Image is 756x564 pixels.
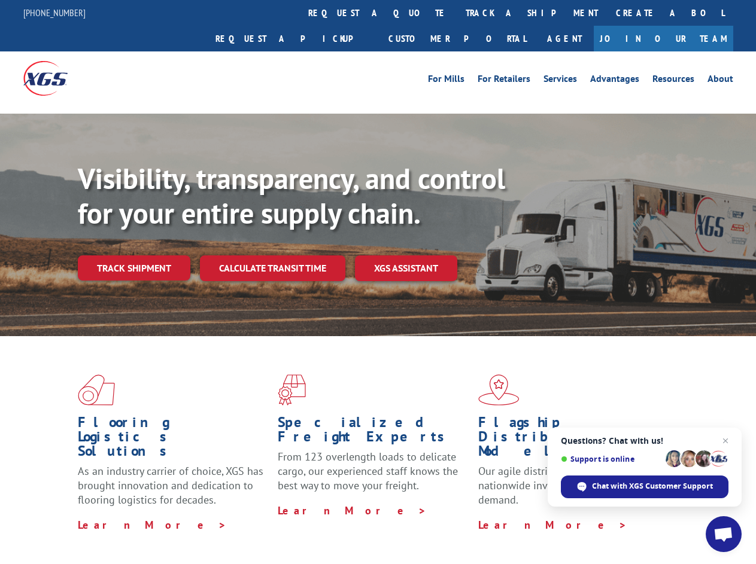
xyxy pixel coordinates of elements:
h1: Specialized Freight Experts [278,415,469,450]
a: Request a pickup [207,26,379,51]
span: Chat with XGS Customer Support [592,481,713,492]
span: Support is online [561,455,661,464]
a: Advantages [590,74,639,87]
b: Visibility, transparency, and control for your entire supply chain. [78,160,505,231]
img: xgs-icon-total-supply-chain-intelligence-red [78,374,115,406]
span: Our agile distribution network gives you nationwide inventory management on demand. [478,464,666,507]
h1: Flagship Distribution Model [478,415,669,464]
a: Agent [535,26,594,51]
a: Services [544,74,577,87]
a: XGS ASSISTANT [355,255,457,281]
a: For Mills [428,74,464,87]
div: Chat with XGS Customer Support [561,475,728,498]
a: Join Our Team [594,26,733,51]
a: Learn More > [78,518,227,532]
a: About [708,74,733,87]
span: Close chat [718,434,733,448]
p: From 123 overlength loads to delicate cargo, our experienced staff knows the best way to move you... [278,450,469,503]
span: As an industry carrier of choice, XGS has brought innovation and dedication to flooring logistics... [78,464,263,507]
a: Learn More > [478,518,627,532]
a: Resources [652,74,694,87]
span: Questions? Chat with us! [561,436,728,446]
a: Calculate transit time [200,255,345,281]
a: For Retailers [478,74,530,87]
a: Track shipment [78,255,190,281]
a: [PHONE_NUMBER] [23,7,86,19]
a: Learn More > [278,504,427,517]
div: Open chat [706,516,742,552]
a: Customer Portal [379,26,535,51]
img: xgs-icon-focused-on-flooring-red [278,374,306,406]
img: xgs-icon-flagship-distribution-model-red [478,374,520,406]
h1: Flooring Logistics Solutions [78,415,269,464]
